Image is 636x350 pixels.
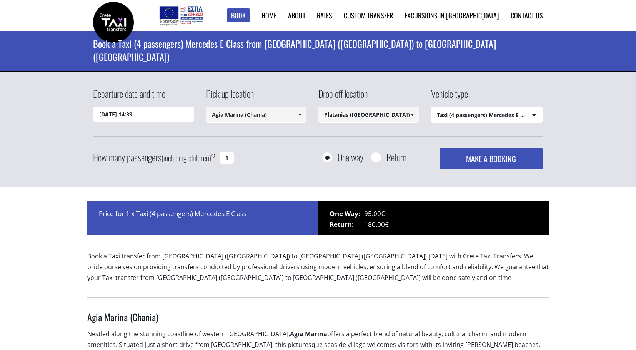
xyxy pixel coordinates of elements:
[87,251,549,290] p: Book a Taxi transfer from [GEOGRAPHIC_DATA] ([GEOGRAPHIC_DATA]) to [GEOGRAPHIC_DATA] ([GEOGRAPHIC...
[317,10,332,20] a: Rates
[386,152,406,162] label: Return
[344,10,393,20] a: Custom Transfer
[293,107,306,123] a: Show All Items
[330,219,364,230] span: Return:
[511,10,543,20] a: Contact us
[318,87,368,107] label: Drop off location
[158,4,204,27] img: e-bannersEUERDF180X90.jpg
[206,87,254,107] label: Pick up location
[206,107,307,123] input: Select pickup location
[330,208,364,219] span: One Way:
[93,31,543,69] h1: Book a Taxi (4 passengers) Mercedes E Class from [GEOGRAPHIC_DATA] ([GEOGRAPHIC_DATA]) to [GEOGRA...
[288,10,305,20] a: About
[261,10,276,20] a: Home
[87,201,318,235] div: Price for 1 x Taxi (4 passengers) Mercedes E Class
[431,87,468,107] label: Vehicle type
[318,107,419,123] input: Select drop-off location
[405,10,499,20] a: Excursions in [GEOGRAPHIC_DATA]
[93,148,215,167] label: How many passengers ?
[93,87,165,107] label: Departure date and time
[227,8,250,23] a: Book
[406,107,418,123] a: Show All Items
[93,2,134,43] img: Crete Taxi Transfers | Book a Taxi transfer from Agia Marina (Chania) to Platanias (Rethymnon) | ...
[93,17,134,25] a: Crete Taxi Transfers | Book a Taxi transfer from Agia Marina (Chania) to Platanias (Rethymnon) | ...
[318,201,549,235] div: 95.00€ 180.00€
[431,107,543,123] span: Taxi (4 passengers) Mercedes E Class
[87,311,549,328] h3: Agia Marina (Chania)
[440,148,543,169] button: MAKE A BOOKING
[161,152,211,164] small: (including children)
[290,330,327,338] strong: Agia Marina
[338,152,363,162] label: One way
